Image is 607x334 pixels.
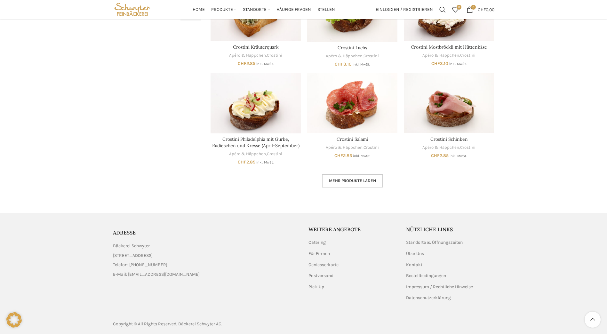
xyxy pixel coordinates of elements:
[372,3,436,16] a: Einloggen / Registrieren
[307,145,397,151] div: ,
[308,273,334,279] a: Postversand
[113,321,300,328] div: Copyright © All Rights Reserved. Bäckerei Schwyter AG.
[329,178,376,183] span: Mehr Produkte laden
[211,73,301,133] a: Crostini Philadelphia mit Gurke, Radieschen und Kresse (April-September)
[404,73,494,133] a: Crostini Schinken
[431,61,448,66] bdi: 3.10
[406,284,474,290] a: Impressum / Rechtliche Hinweise
[238,61,246,66] span: CHF
[478,7,494,12] bdi: 0.00
[457,5,461,10] span: 0
[308,262,339,268] a: Geniesserkarte
[406,250,425,257] a: Über Uns
[211,52,301,59] div: ,
[460,52,475,59] a: Crostini
[335,61,343,67] span: CHF
[450,154,467,158] small: inkl. MwSt.
[233,44,279,50] a: Crostini Kräuterquark
[431,153,449,158] bdi: 2.85
[337,136,368,142] a: Crostini Salami
[353,154,370,158] small: inkl. MwSt.
[238,159,246,165] span: CHF
[334,153,352,158] bdi: 2.85
[404,145,494,151] div: ,
[113,252,153,259] span: [STREET_ADDRESS]
[335,61,352,67] bdi: 3.10
[113,229,136,236] span: ADRESSE
[471,5,476,10] span: 0
[229,151,266,157] a: Apéro & Häppchen
[256,62,274,66] small: inkl. MwSt.
[307,73,397,133] a: Crostini Salami
[211,3,236,16] a: Produkte
[113,243,150,250] span: Bäckerei Schwyter
[267,52,282,59] a: Crostini
[155,3,372,16] div: Main navigation
[308,284,325,290] a: Pick-Up
[243,3,270,16] a: Standorte
[267,151,282,157] a: Crostini
[478,7,486,12] span: CHF
[406,239,463,246] a: Standorte & Öffnungszeiten
[430,136,468,142] a: Crostini Schinken
[422,145,459,151] a: Apéro & Häppchen
[113,271,299,278] a: List item link
[363,145,379,151] a: Crostini
[326,145,363,151] a: Apéro & Häppchen
[449,62,467,66] small: inkl. MwSt.
[238,159,255,165] bdi: 2.85
[211,7,233,13] span: Produkte
[431,153,440,158] span: CHF
[406,273,447,279] a: Bestellbedingungen
[406,226,494,233] h5: Nützliche Links
[276,3,311,16] a: Häufige Fragen
[338,45,367,51] a: Crostini Lachs
[211,151,301,157] div: ,
[334,153,343,158] span: CHF
[307,53,397,59] div: ,
[463,3,498,16] a: 0 CHF0.00
[308,239,326,246] a: Catering
[113,261,299,268] a: List item link
[238,61,255,66] bdi: 2.85
[308,226,397,233] h5: Weitere Angebote
[431,61,440,66] span: CHF
[276,7,311,13] span: Häufige Fragen
[317,7,335,13] span: Stellen
[308,250,331,257] a: Für Firmen
[422,52,459,59] a: Apéro & Häppchen
[411,44,487,50] a: Crostini Mostbröckli mit Hüttenkäse
[113,6,152,12] a: Site logo
[406,262,423,268] a: Kontakt
[449,3,462,16] div: Meine Wunschliste
[212,136,300,148] a: Crostini Philadelphia mit Gurke, Radieschen und Kresse (April-September)
[376,7,433,12] span: Einloggen / Registrieren
[353,62,370,67] small: inkl. MwSt.
[460,145,475,151] a: Crostini
[243,7,267,13] span: Standorte
[326,53,363,59] a: Apéro & Häppchen
[363,53,379,59] a: Crostini
[229,52,266,59] a: Apéro & Häppchen
[193,3,205,16] a: Home
[585,312,601,328] a: Scroll to top button
[322,174,383,187] a: Mehr Produkte laden
[436,3,449,16] a: Suchen
[449,3,462,16] a: 0
[317,3,335,16] a: Stellen
[404,52,494,59] div: ,
[406,295,451,301] a: Datenschutzerklärung
[193,7,205,13] span: Home
[256,160,274,164] small: inkl. MwSt.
